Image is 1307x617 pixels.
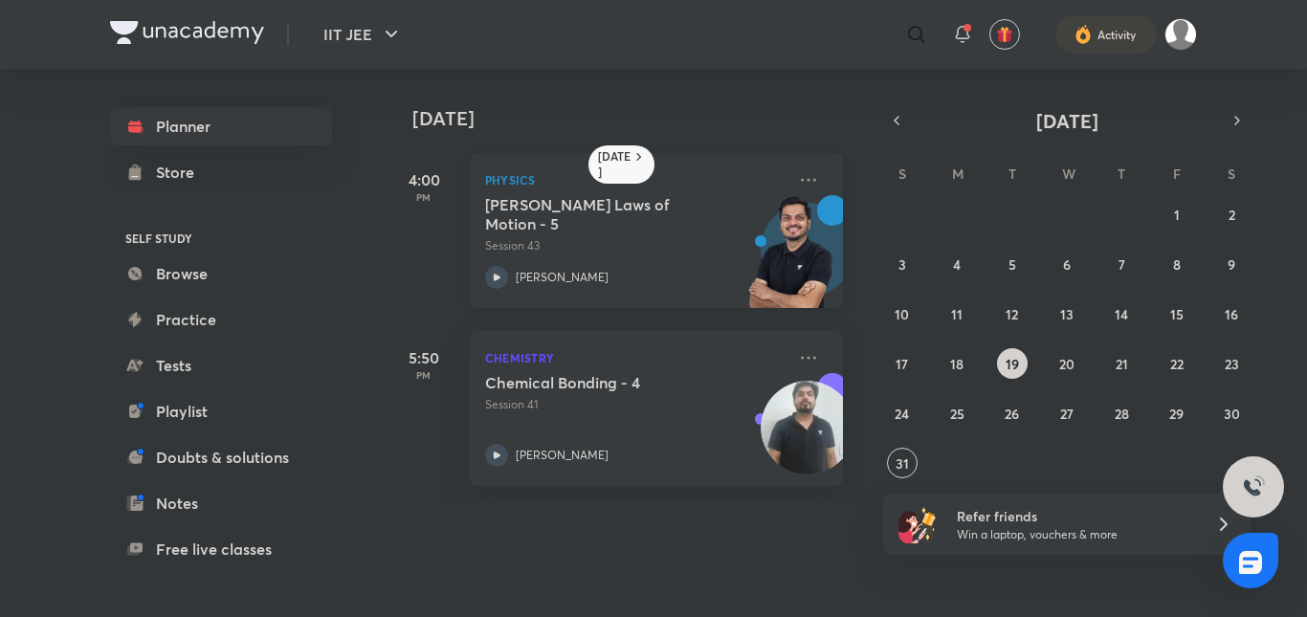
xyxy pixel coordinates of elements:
[887,348,918,379] button: August 17, 2025
[1060,405,1074,423] abbr: August 27, 2025
[996,26,1013,43] img: avatar
[1228,255,1235,274] abbr: August 9, 2025
[941,298,972,329] button: August 11, 2025
[1106,249,1137,279] button: August 7, 2025
[957,526,1192,543] p: Win a laptop, vouchers & more
[386,168,462,191] h5: 4:00
[1059,355,1074,373] abbr: August 20, 2025
[386,369,462,381] p: PM
[1074,23,1092,46] img: activity
[1162,249,1192,279] button: August 8, 2025
[898,505,937,543] img: referral
[110,300,332,339] a: Practice
[110,21,264,49] a: Company Logo
[1170,355,1184,373] abbr: August 22, 2025
[1225,305,1238,323] abbr: August 16, 2025
[887,398,918,429] button: August 24, 2025
[1115,405,1129,423] abbr: August 28, 2025
[110,107,332,145] a: Planner
[485,195,723,233] h5: Newton's Laws of Motion - 5
[1162,398,1192,429] button: August 29, 2025
[951,305,963,323] abbr: August 11, 2025
[997,398,1028,429] button: August 26, 2025
[896,454,909,473] abbr: August 31, 2025
[1216,398,1247,429] button: August 30, 2025
[1173,255,1181,274] abbr: August 8, 2025
[1173,165,1181,183] abbr: Friday
[738,195,843,327] img: unacademy
[1216,199,1247,230] button: August 2, 2025
[1224,405,1240,423] abbr: August 30, 2025
[910,107,1224,134] button: [DATE]
[896,355,908,373] abbr: August 17, 2025
[953,255,961,274] abbr: August 4, 2025
[1169,405,1184,423] abbr: August 29, 2025
[952,165,964,183] abbr: Monday
[1170,305,1184,323] abbr: August 15, 2025
[110,21,264,44] img: Company Logo
[1052,348,1082,379] button: August 20, 2025
[1162,348,1192,379] button: August 22, 2025
[1106,298,1137,329] button: August 14, 2025
[110,222,332,254] h6: SELF STUDY
[485,346,786,369] p: Chemistry
[1228,165,1235,183] abbr: Saturday
[110,438,332,476] a: Doubts & solutions
[1008,255,1016,274] abbr: August 5, 2025
[1119,255,1125,274] abbr: August 7, 2025
[485,373,723,392] h5: Chemical Bonding - 4
[110,153,332,191] a: Store
[156,161,206,184] div: Store
[485,237,786,254] p: Session 43
[887,448,918,478] button: August 31, 2025
[997,298,1028,329] button: August 12, 2025
[941,348,972,379] button: August 18, 2025
[1216,348,1247,379] button: August 23, 2025
[997,348,1028,379] button: August 19, 2025
[1229,206,1235,224] abbr: August 2, 2025
[1225,355,1239,373] abbr: August 23, 2025
[989,19,1020,50] button: avatar
[485,168,786,191] p: Physics
[110,484,332,522] a: Notes
[887,249,918,279] button: August 3, 2025
[941,249,972,279] button: August 4, 2025
[1005,405,1019,423] abbr: August 26, 2025
[412,107,862,130] h4: [DATE]
[997,249,1028,279] button: August 5, 2025
[1216,249,1247,279] button: August 9, 2025
[598,149,631,180] h6: [DATE]
[941,398,972,429] button: August 25, 2025
[1116,355,1128,373] abbr: August 21, 2025
[386,191,462,203] p: PM
[312,15,414,54] button: IIT JEE
[110,530,332,568] a: Free live classes
[1164,18,1197,51] img: Arnav Kulshrestha
[110,346,332,385] a: Tests
[950,355,964,373] abbr: August 18, 2025
[1006,355,1019,373] abbr: August 19, 2025
[950,405,964,423] abbr: August 25, 2025
[1008,165,1016,183] abbr: Tuesday
[1036,108,1098,134] span: [DATE]
[1174,206,1180,224] abbr: August 1, 2025
[516,269,609,286] p: [PERSON_NAME]
[1052,249,1082,279] button: August 6, 2025
[895,405,909,423] abbr: August 24, 2025
[485,396,786,413] p: Session 41
[110,392,332,430] a: Playlist
[1162,298,1192,329] button: August 15, 2025
[110,254,332,293] a: Browse
[1062,165,1075,183] abbr: Wednesday
[1162,199,1192,230] button: August 1, 2025
[1052,398,1082,429] button: August 27, 2025
[898,165,906,183] abbr: Sunday
[1118,165,1125,183] abbr: Thursday
[1242,475,1265,498] img: ttu
[516,447,609,464] p: [PERSON_NAME]
[1060,305,1074,323] abbr: August 13, 2025
[386,346,462,369] h5: 5:50
[898,255,906,274] abbr: August 3, 2025
[1216,298,1247,329] button: August 16, 2025
[957,506,1192,526] h6: Refer friends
